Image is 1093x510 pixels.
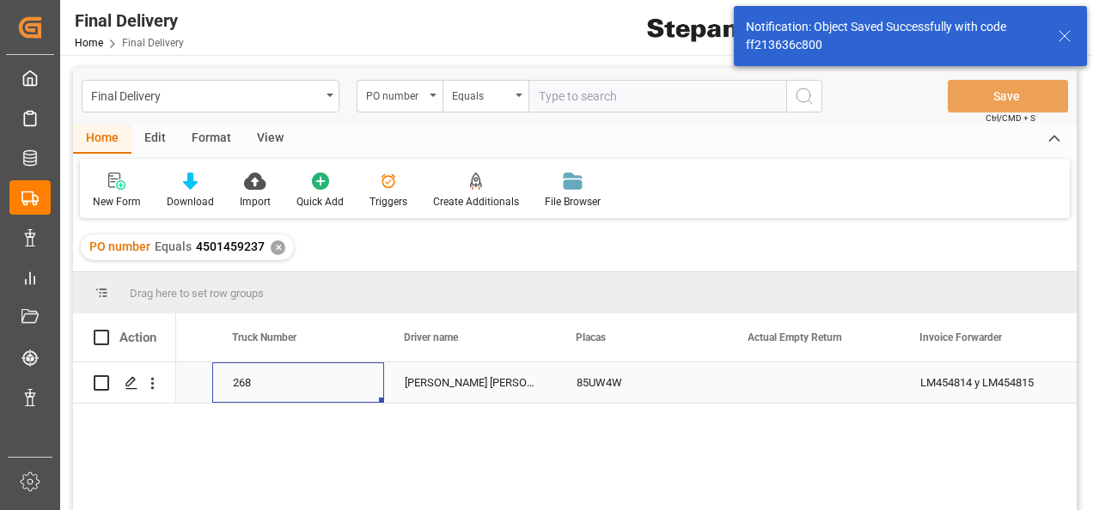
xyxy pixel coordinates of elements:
[131,124,179,154] div: Edit
[900,362,1072,403] div: LM454814 y LM454815
[75,8,184,33] div: Final Delivery
[196,240,265,253] span: 4501459237
[244,124,296,154] div: View
[155,240,192,253] span: Equals
[73,124,131,154] div: Home
[119,330,156,345] div: Action
[366,84,424,104] div: PO number
[75,37,103,49] a: Home
[919,331,1002,343] span: Invoice Forwarder
[452,84,510,104] div: Equals
[167,194,214,209] div: Download
[91,84,321,106] div: Final Delivery
[89,240,150,253] span: PO number
[404,331,458,343] span: Driver name
[271,240,285,255] div: ✕
[748,331,842,343] span: Actual Empty Return
[786,80,822,112] button: search button
[296,194,344,209] div: Quick Add
[746,18,1041,54] div: Notification: Object Saved Successfully with code ff213636c800
[528,80,786,112] input: Type to search
[443,80,528,112] button: open menu
[93,194,141,209] div: New Form
[82,80,339,112] button: open menu
[576,331,606,343] span: Placas
[369,194,407,209] div: Triggers
[240,194,271,209] div: Import
[130,287,264,300] span: Drag here to set row groups
[647,13,772,43] img: Stepan_Company_logo.svg.png_1713531530.png
[212,362,384,403] div: 268
[986,112,1035,124] span: Ctrl/CMD + S
[357,80,443,112] button: open menu
[433,194,519,209] div: Create Additionals
[384,362,556,403] div: [PERSON_NAME] [PERSON_NAME]
[232,331,296,343] span: Truck Number
[545,194,601,209] div: File Browser
[73,362,176,404] div: Press SPACE to select this row.
[556,362,728,403] div: 85UW4W
[179,124,244,154] div: Format
[948,80,1068,112] button: Save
